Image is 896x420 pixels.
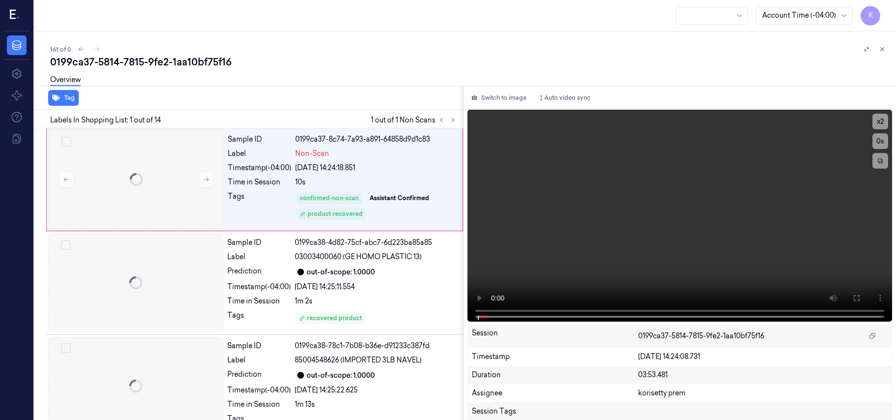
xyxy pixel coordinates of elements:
div: Tags [227,310,291,326]
span: 1 out of 1 Non Scans [371,114,459,126]
button: Select row [62,137,71,147]
div: Time in Session [227,399,291,410]
div: Label [227,355,291,365]
div: Sample ID [227,341,291,351]
div: confirmed-non-scan [300,194,359,203]
div: out-of-scope: 1.0000 [307,267,375,277]
span: 85004548626 (IMPORTED 3LB NAVEL) [295,355,422,365]
div: 1m 13s [295,399,457,410]
div: Session [472,328,638,344]
div: Duration [472,370,638,380]
span: 03003400060 (GE HOMO PLASTIC 13) [295,252,422,262]
div: recovered product [299,314,362,323]
div: 10s [295,177,457,187]
button: Switch to image [467,90,530,106]
div: 0199ca37-8c74-7a93-a891-64858d9d1c83 [295,134,457,145]
div: 0199ca38-4d82-75cf-abc7-6d223ba85a85 [295,238,457,248]
div: korisetty prem [638,388,888,398]
button: Select row [61,343,71,353]
button: x2 [872,114,888,129]
div: Timestamp (-04:00) [227,282,291,292]
div: Timestamp (-04:00) [227,385,291,395]
div: [DATE] 14:25:11.554 [295,282,457,292]
div: [DATE] 14:24:08.731 [638,352,888,362]
div: Sample ID [227,238,291,248]
div: Prediction [227,369,291,381]
span: Labels In Shopping List: 1 out of 14 [50,115,161,125]
div: Assistant Confirmed [370,194,429,203]
button: 0s [872,133,888,149]
span: Non-Scan [295,149,329,159]
div: Tags [228,191,291,221]
div: Label [228,149,291,159]
div: 0199ca37-5814-7815-9fe2-1aa10bf75f16 [50,55,888,69]
div: Label [227,252,291,262]
div: Timestamp [472,352,638,362]
button: Auto video sync [534,90,594,106]
a: Overview [50,75,81,86]
div: product recovered [300,210,363,218]
button: K [861,6,880,26]
button: Tag [48,90,79,106]
div: 1m 2s [295,296,457,306]
div: 03:53.481 [638,370,888,380]
div: out-of-scope: 1.0000 [307,370,375,381]
div: Time in Session [227,296,291,306]
div: 0199ca38-78c1-7b08-b36e-d91233c387fd [295,341,457,351]
div: Timestamp (-04:00) [228,163,291,173]
span: 161 of 0 [50,45,71,54]
div: Prediction [227,266,291,278]
span: 0199ca37-5814-7815-9fe2-1aa10bf75f16 [638,331,764,341]
div: Sample ID [228,134,291,145]
div: Assignee [472,388,638,398]
div: Time in Session [228,177,291,187]
div: [DATE] 14:24:18.851 [295,163,457,173]
div: [DATE] 14:25:22.625 [295,385,457,395]
button: Select row [61,240,71,250]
